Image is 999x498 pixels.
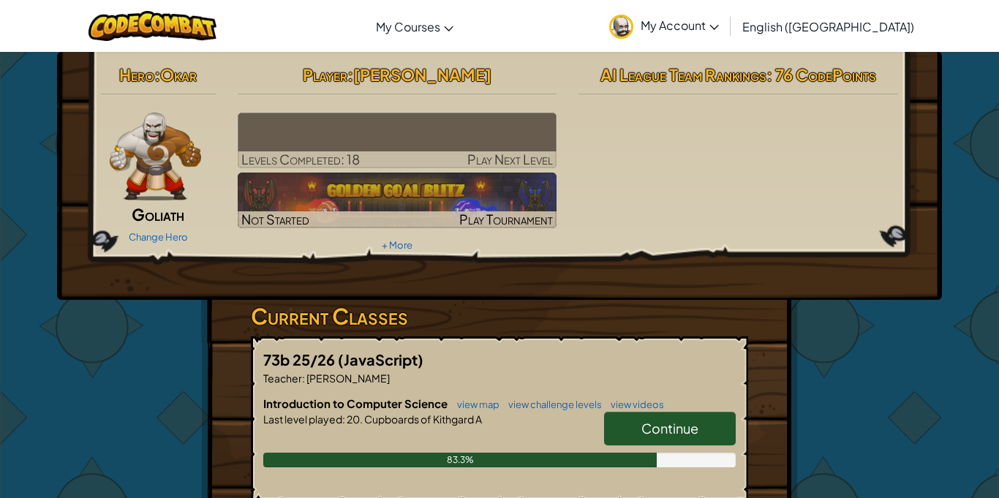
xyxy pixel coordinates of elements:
[263,371,302,385] span: Teacher
[160,64,197,85] span: Okar
[353,64,491,85] span: [PERSON_NAME]
[263,453,657,467] div: 83.3%
[241,151,360,167] span: Levels Completed: 18
[345,412,363,426] span: 20.
[459,211,553,227] span: Play Tournament
[338,350,423,369] span: (JavaScript)
[129,231,188,243] a: Change Hero
[303,64,347,85] span: Player
[251,300,748,333] h3: Current Classes
[132,204,184,225] span: Goliath
[609,15,633,39] img: avatar
[302,371,305,385] span: :
[641,420,698,437] span: Continue
[263,350,338,369] span: 73b 25/26
[263,412,342,426] span: Last level played
[263,396,450,410] span: Introduction to Computer Science
[641,18,719,33] span: My Account
[376,19,440,34] span: My Courses
[369,7,461,46] a: My Courses
[600,64,766,85] span: AI League Team Rankings
[110,113,201,200] img: goliath-pose.png
[603,399,664,410] a: view videos
[238,113,557,168] a: Play Next Level
[735,7,921,46] a: English ([GEOGRAPHIC_DATA])
[450,399,499,410] a: view map
[363,412,482,426] span: Cupboards of Kithgard A
[467,151,553,167] span: Play Next Level
[119,64,154,85] span: Hero
[238,173,557,228] a: Not StartedPlay Tournament
[238,173,557,228] img: Golden Goal
[766,64,876,85] span: : 76 CodePoints
[241,211,309,227] span: Not Started
[88,11,216,41] img: CodeCombat logo
[342,412,345,426] span: :
[501,399,602,410] a: view challenge levels
[382,239,412,251] a: + More
[347,64,353,85] span: :
[602,3,726,49] a: My Account
[154,64,160,85] span: :
[742,19,914,34] span: English ([GEOGRAPHIC_DATA])
[305,371,390,385] span: [PERSON_NAME]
